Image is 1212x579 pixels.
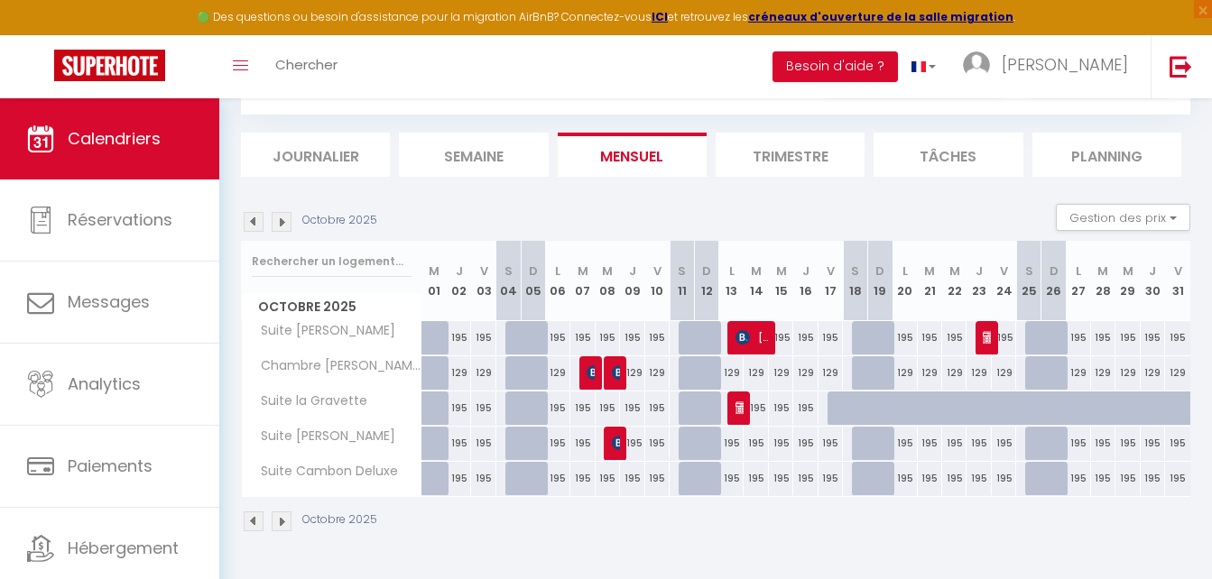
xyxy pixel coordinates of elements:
div: 129 [471,356,495,390]
div: 195 [793,321,818,354]
div: 195 [918,427,942,460]
th: 28 [1091,241,1115,321]
div: 129 [447,356,471,390]
th: 16 [793,241,818,321]
span: Octobre 2025 [242,294,421,320]
p: Octobre 2025 [302,511,377,528]
div: 195 [942,427,967,460]
span: Suite Cambon Deluxe [245,462,402,482]
span: Suite la Gravette [245,391,372,411]
span: [PERSON_NAME] [1002,53,1128,76]
th: 11 [670,241,694,321]
th: 21 [918,241,942,321]
div: 195 [1066,427,1090,460]
abbr: J [802,262,810,280]
div: 195 [596,391,620,425]
div: 129 [769,356,793,390]
div: 129 [645,356,670,390]
a: créneaux d'ouverture de la salle migration [748,9,1013,24]
div: 195 [471,462,495,495]
li: Journalier [241,133,390,177]
div: 195 [620,391,644,425]
th: 22 [942,241,967,321]
abbr: M [776,262,787,280]
abbr: M [949,262,960,280]
th: 02 [447,241,471,321]
strong: ICI [652,9,668,24]
div: 195 [447,391,471,425]
abbr: S [1025,262,1033,280]
th: 15 [769,241,793,321]
div: 195 [793,391,818,425]
div: 195 [793,462,818,495]
div: 195 [570,462,595,495]
span: [PERSON_NAME] [587,355,595,390]
abbr: J [976,262,983,280]
th: 23 [967,241,991,321]
div: 129 [793,356,818,390]
th: 06 [546,241,570,321]
div: 195 [769,462,793,495]
li: Semaine [399,133,548,177]
li: Planning [1032,133,1181,177]
span: Calendriers [68,127,161,150]
div: 129 [1115,356,1140,390]
div: 195 [1115,321,1140,354]
div: 195 [447,462,471,495]
div: 195 [471,321,495,354]
div: 195 [1066,462,1090,495]
div: 129 [918,356,942,390]
div: 195 [819,321,843,354]
div: 195 [1066,321,1090,354]
div: 195 [967,427,991,460]
div: 195 [744,427,768,460]
div: 195 [719,462,744,495]
img: Super Booking [54,50,165,81]
div: 195 [596,462,620,495]
div: 129 [620,356,644,390]
div: 195 [645,321,670,354]
li: Tâches [874,133,1022,177]
a: ... [PERSON_NAME] [949,35,1151,98]
div: 195 [1091,462,1115,495]
div: 195 [992,427,1016,460]
abbr: V [827,262,835,280]
div: 129 [893,356,917,390]
abbr: V [1174,262,1182,280]
th: 14 [744,241,768,321]
span: Suite [PERSON_NAME] [245,321,400,341]
th: 03 [471,241,495,321]
li: Trimestre [716,133,865,177]
th: 08 [596,241,620,321]
abbr: D [529,262,538,280]
div: 195 [918,321,942,354]
div: 129 [546,356,570,390]
div: 129 [992,356,1016,390]
abbr: V [653,262,662,280]
span: Hébergement [68,537,179,559]
th: 07 [570,241,595,321]
div: 195 [1165,321,1190,354]
li: Mensuel [558,133,707,177]
div: 195 [719,427,744,460]
div: 195 [1141,427,1165,460]
th: 09 [620,241,644,321]
div: 129 [744,356,768,390]
div: 129 [1091,356,1115,390]
p: Octobre 2025 [302,212,377,229]
th: 19 [868,241,893,321]
abbr: D [875,262,884,280]
div: 195 [546,321,570,354]
abbr: D [702,262,711,280]
img: logout [1170,55,1192,78]
abbr: J [629,262,636,280]
div: 195 [546,427,570,460]
button: Gestion des prix [1056,204,1190,231]
div: 195 [1165,462,1190,495]
th: 30 [1141,241,1165,321]
div: 195 [769,391,793,425]
div: 195 [447,427,471,460]
abbr: M [751,262,762,280]
th: 27 [1066,241,1090,321]
div: 195 [546,462,570,495]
